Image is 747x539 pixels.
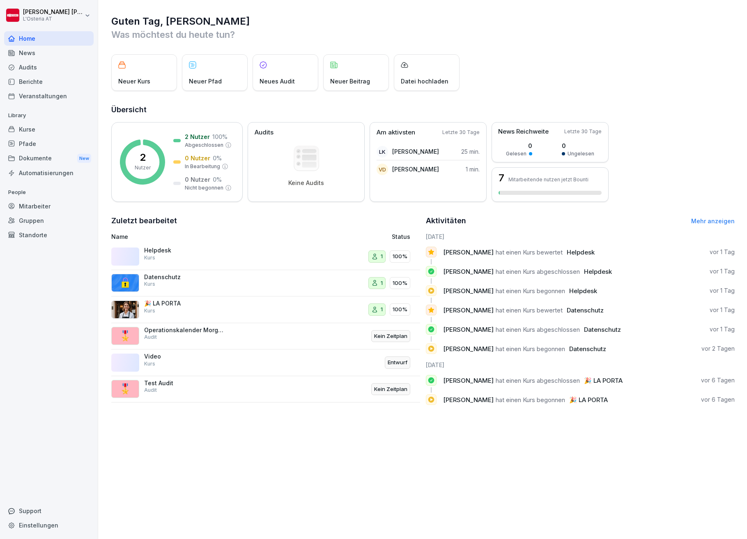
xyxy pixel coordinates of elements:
p: 1 [381,252,383,261]
a: Gruppen [4,213,94,228]
div: Support [4,504,94,518]
p: Name [111,232,304,241]
p: 100% [393,252,407,261]
p: [PERSON_NAME] [PERSON_NAME] [23,9,83,16]
h2: Übersicht [111,104,735,116]
p: Am aktivsten [377,128,415,137]
h2: Aktivitäten [426,215,466,227]
p: News Reichweite [498,127,549,136]
p: vor 1 Tag [710,306,735,314]
p: 1 min. [466,165,480,173]
p: In Bearbeitung [185,163,220,170]
p: vor 1 Tag [710,248,735,256]
a: Veranstaltungen [4,89,94,103]
p: People [4,186,94,199]
h6: [DATE] [426,232,735,241]
span: [PERSON_NAME] [443,345,494,353]
a: 🎉 LA PORTAKurs1100% [111,296,420,323]
div: Mitarbeiter [4,199,94,213]
p: 1 [381,279,383,287]
p: vor 1 Tag [710,267,735,275]
p: Neuer Beitrag [330,77,370,86]
p: Audit [144,386,157,394]
p: Kein Zeitplan [374,385,407,393]
p: [PERSON_NAME] [392,147,439,156]
span: Datenschutz [567,306,604,314]
p: 0 Nutzer [185,175,210,184]
span: Helpdesk [569,287,597,295]
p: Audits [255,128,274,137]
div: Kurse [4,122,94,136]
span: Datenschutz [569,345,606,353]
span: hat einen Kurs bewertet [496,306,563,314]
a: Automatisierungen [4,166,94,180]
p: 0 % [213,154,222,162]
img: gildg6d9tgvhimvy0yxdwxtc.png [111,301,139,319]
div: VD [377,164,388,175]
a: Einstellungen [4,518,94,532]
p: Keine Audits [288,179,324,187]
p: Library [4,109,94,122]
div: LK [377,146,388,157]
p: 0 [506,141,532,150]
p: Status [392,232,410,241]
a: 🎖️Operationskalender MorgensAuditKein Zeitplan [111,323,420,350]
span: [PERSON_NAME] [443,287,494,295]
p: Gelesen [506,150,526,157]
p: 2 Nutzer [185,132,210,141]
p: 100 % [212,132,228,141]
p: vor 1 Tag [710,287,735,295]
p: Letzte 30 Tage [564,128,602,135]
p: Letzte 30 Tage [442,129,480,136]
a: Audits [4,60,94,74]
p: 🎖️ [119,382,131,396]
p: 2 [140,153,146,162]
span: hat einen Kurs abgeschlossen [496,268,580,275]
p: 100% [393,279,407,287]
a: Berichte [4,74,94,89]
div: Dokumente [4,151,94,166]
p: Neuer Pfad [189,77,222,86]
p: Ungelesen [568,150,594,157]
a: News [4,46,94,60]
p: 0 Nutzer [185,154,210,162]
p: Helpdesk [144,247,226,254]
a: Mehr anzeigen [691,217,735,224]
span: Helpdesk [567,248,595,256]
span: Datenschutz [584,326,621,333]
p: Neuer Kurs [118,77,150,86]
p: 1 [381,305,383,314]
p: Kurs [144,360,155,368]
p: vor 6 Tagen [701,396,735,404]
p: Entwurf [388,359,407,367]
p: Datei hochladen [401,77,448,86]
span: [PERSON_NAME] [443,396,494,404]
a: DokumenteNew [4,151,94,166]
p: vor 6 Tagen [701,376,735,384]
span: [PERSON_NAME] [443,306,494,314]
span: hat einen Kurs bewertet [496,248,563,256]
span: hat einen Kurs abgeschlossen [496,326,580,333]
a: Pfade [4,136,94,151]
span: hat einen Kurs begonnen [496,287,565,295]
p: Mitarbeitende nutzen jetzt Bounti [508,176,588,183]
a: Standorte [4,228,94,242]
p: Test Audit [144,379,226,387]
p: Nutzer [135,164,151,171]
span: hat einen Kurs begonnen [496,396,565,404]
span: [PERSON_NAME] [443,326,494,333]
span: [PERSON_NAME] [443,268,494,275]
p: Neues Audit [260,77,295,86]
p: Abgeschlossen [185,141,223,149]
a: 🎖️Test AuditAuditKein Zeitplan [111,376,420,403]
p: Nicht begonnen [185,184,223,192]
h2: Zuletzt bearbeitet [111,215,420,227]
a: DatenschutzKurs1100% [111,270,420,297]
